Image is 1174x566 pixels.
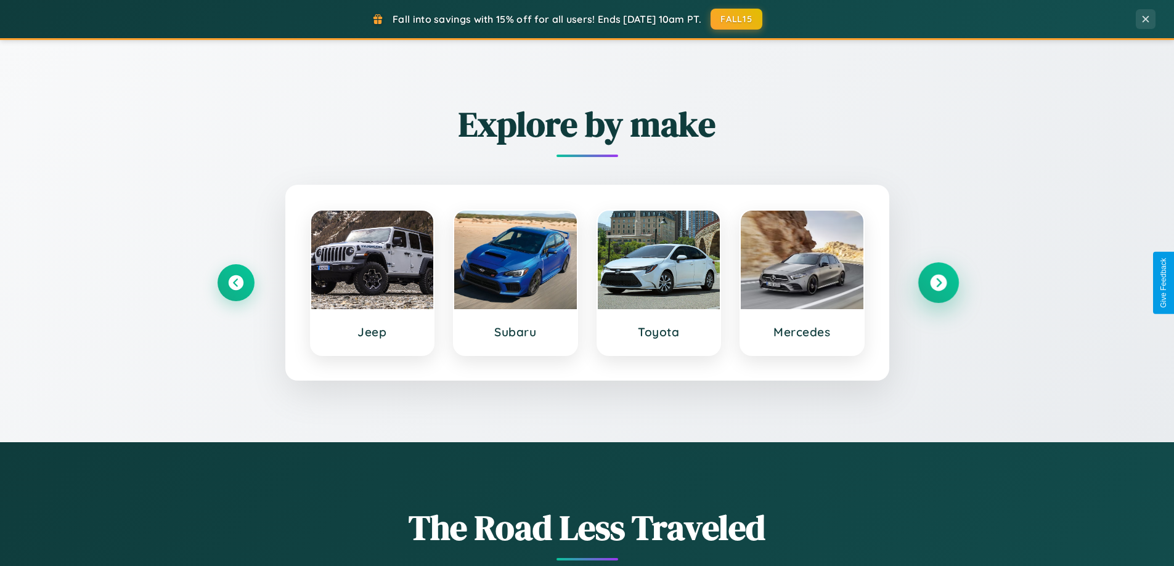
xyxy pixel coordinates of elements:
[610,325,708,339] h3: Toyota
[1159,258,1168,308] div: Give Feedback
[711,9,762,30] button: FALL15
[218,100,957,148] h2: Explore by make
[753,325,851,339] h3: Mercedes
[218,504,957,551] h1: The Road Less Traveled
[324,325,422,339] h3: Jeep
[393,13,701,25] span: Fall into savings with 15% off for all users! Ends [DATE] 10am PT.
[467,325,565,339] h3: Subaru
